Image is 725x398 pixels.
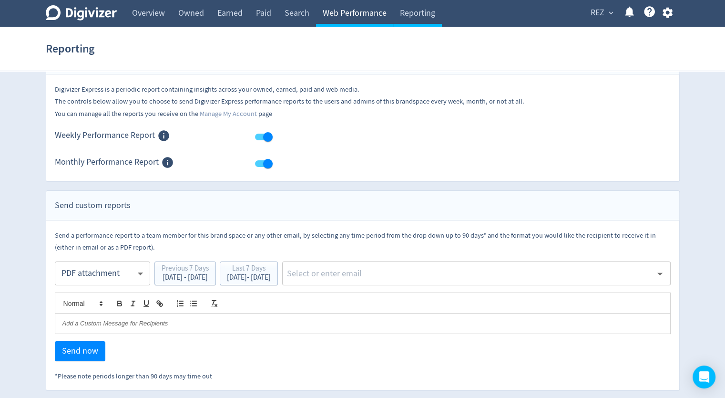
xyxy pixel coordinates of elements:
[161,156,174,169] svg: Members of this Brand Space can receive Monthly Performance Report via email when enabled
[55,97,524,106] small: The controls below allow you to choose to send Digivizer Express performance reports to the users...
[591,5,604,21] span: REZ
[653,266,667,281] button: Open
[46,191,679,220] div: Send custom reports
[62,347,98,356] span: Send now
[286,266,652,281] input: Select or enter email
[55,109,272,118] small: You can manage all the reports you receive on the page
[693,366,715,388] div: Open Intercom Messenger
[55,85,359,94] small: Digivizer Express is a periodic report containing insights across your owned, earned, paid and we...
[46,33,94,64] h1: Reporting
[55,372,212,381] small: *Please note periods longer than 90 days may time out
[162,274,209,281] div: [DATE] - [DATE]
[55,341,105,361] button: Send now
[200,109,257,118] a: Manage My Account
[157,129,170,142] svg: Members of this Brand Space can receive Weekly Performance Report via email when enabled
[55,129,155,142] span: Weekly Performance Report
[154,262,216,285] button: Previous 7 Days[DATE] - [DATE]
[61,263,135,284] div: PDF attachment
[227,274,271,281] div: [DATE] - [DATE]
[55,156,159,169] span: Monthly Performance Report
[227,265,271,274] div: Last 7 Days
[607,9,615,17] span: expand_more
[55,231,656,252] small: Send a performance report to a team member for this brand space or any other email, by selecting ...
[220,262,278,285] button: Last 7 Days[DATE]- [DATE]
[162,265,209,274] div: Previous 7 Days
[587,5,616,21] button: REZ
